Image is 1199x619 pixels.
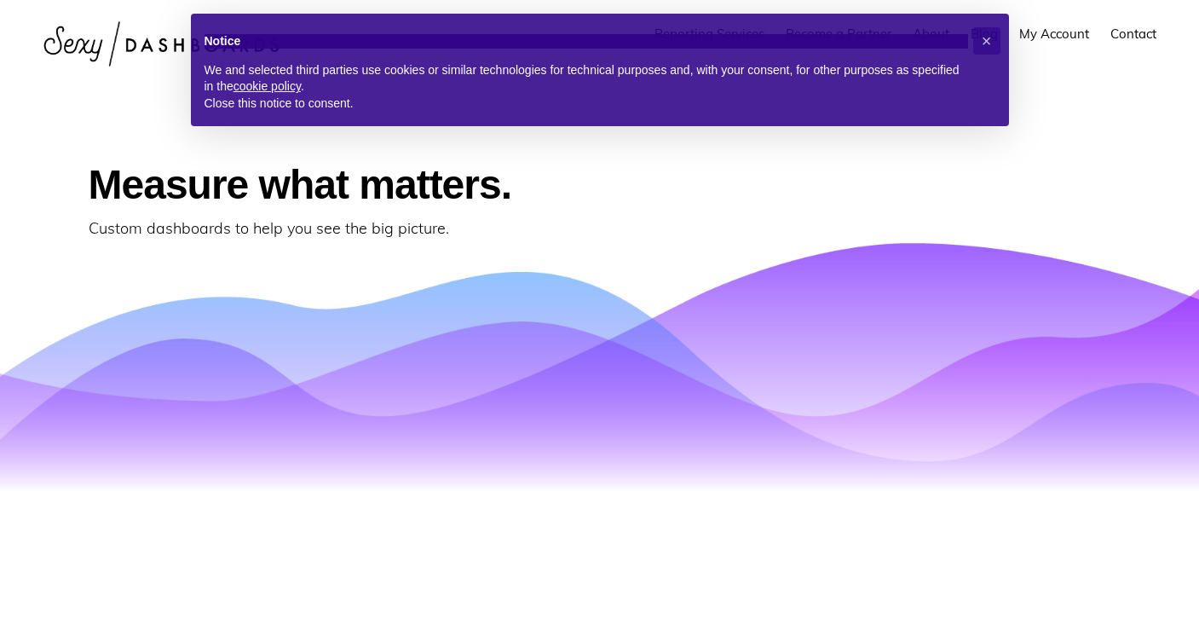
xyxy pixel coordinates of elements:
[205,62,968,95] p: We and selected third parties use cookies or similar technologies for technical purposes and, wit...
[973,27,1000,55] button: Close this notice
[205,34,968,49] h2: Notice
[1011,10,1098,57] a: My Account
[34,9,290,79] img: Sexy Dashboards
[1102,10,1165,57] a: Contact
[89,165,1111,205] h2: Measure what matters.
[89,214,1111,243] p: Custom dashboards to help you see the big picture.
[982,32,992,50] span: ×
[205,95,968,113] p: Close this notice to consent.
[1110,26,1156,42] span: Contact
[1019,26,1089,42] span: My Account
[233,79,301,93] a: cookie policy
